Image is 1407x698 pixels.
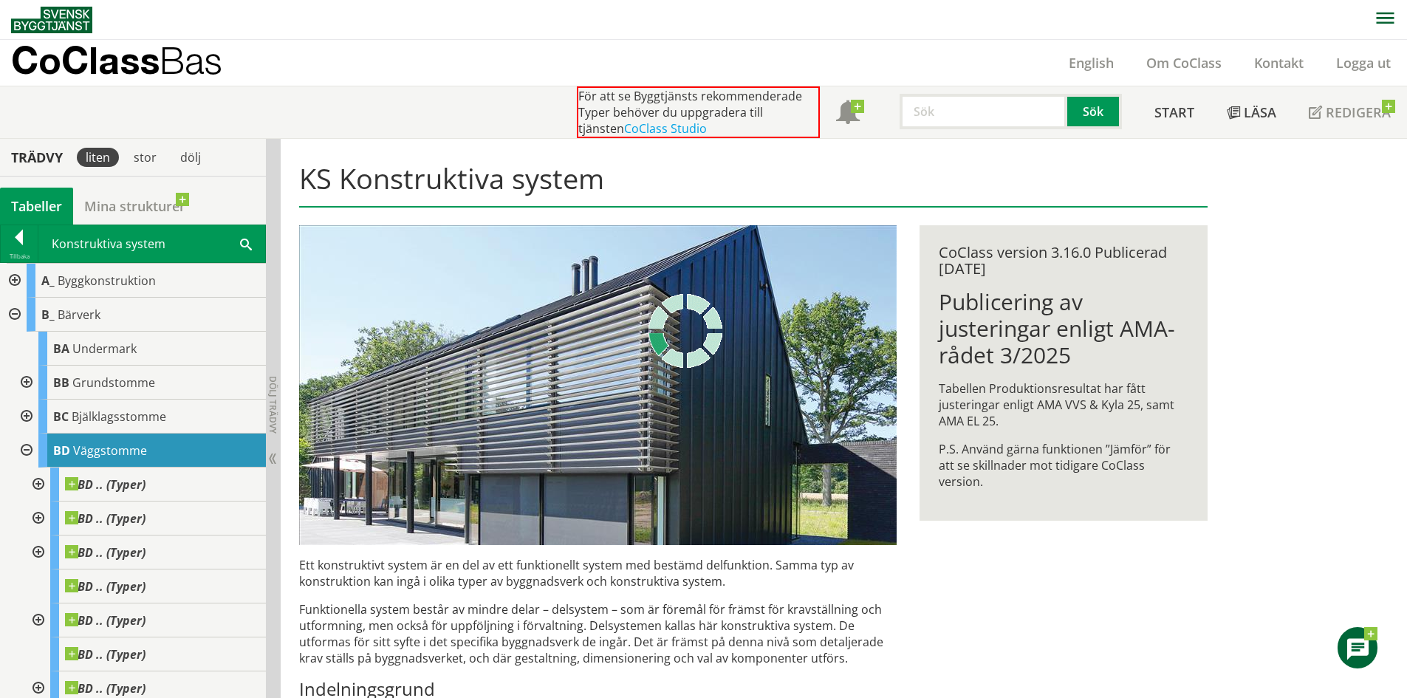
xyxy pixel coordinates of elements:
[160,38,222,82] span: Bas
[939,380,1188,429] p: Tabellen Produktionsresultat har fått justeringar enligt AMA VVS & Kyla 25, samt AMA EL 25.
[939,244,1188,277] div: CoClass version 3.16.0 Publicerad [DATE]
[73,188,196,225] a: Mina strukturer
[24,502,266,536] div: Gå till informationssidan för CoClass Studio
[65,477,146,492] span: BD .. (Typer)
[72,341,137,357] span: Undermark
[24,536,266,569] div: Gå till informationssidan för CoClass Studio
[299,601,897,666] p: Funktionella system består av mindre delar – delsystem – som är föremål för främst för krav­ställ...
[1293,86,1407,138] a: Redigera
[24,637,266,671] div: Gå till informationssidan för CoClass Studio
[11,7,92,33] img: Svensk Byggtjänst
[299,162,1207,208] h1: KS Konstruktiva system
[53,341,69,357] span: BA
[1244,103,1276,121] span: Läsa
[53,442,70,459] span: BD
[299,557,897,589] p: Ett konstruktivt system är en del av ett funktionellt system med bestämd delfunktion. Samma typ a...
[65,681,146,696] span: BD .. (Typer)
[125,148,165,167] div: stor
[24,569,266,603] div: Gå till informationssidan för CoClass Studio
[1052,54,1130,72] a: English
[648,294,722,368] img: Laddar
[299,225,897,545] img: structural-solar-shading.jpg
[1154,103,1194,121] span: Start
[836,102,860,126] span: Notifikationer
[58,273,156,289] span: Byggkonstruktion
[53,408,69,425] span: BC
[65,511,146,526] span: BD .. (Typer)
[1211,86,1293,138] a: Läsa
[12,366,266,400] div: Gå till informationssidan för CoClass Studio
[240,236,252,251] span: Sök i tabellen
[1,250,38,262] div: Tillbaka
[12,400,266,434] div: Gå till informationssidan för CoClass Studio
[939,441,1188,490] p: P.S. Använd gärna funktionen ”Jämför” för att se skillnader mot tidigare CoClass version.
[1067,94,1122,129] button: Sök
[65,647,146,662] span: BD .. (Typer)
[73,442,147,459] span: Väggstomme
[1326,103,1391,121] span: Redigera
[24,468,266,502] div: Gå till informationssidan för CoClass Studio
[58,307,100,323] span: Bärverk
[11,52,222,69] p: CoClass
[24,603,266,637] div: Gå till informationssidan för CoClass Studio
[171,148,210,167] div: dölj
[65,579,146,594] span: BD .. (Typer)
[939,289,1188,369] h1: Publicering av justeringar enligt AMA-rådet 3/2025
[577,86,820,138] div: För att se Byggtjänsts rekommenderade Typer behöver du uppgradera till tjänsten
[12,332,266,366] div: Gå till informationssidan för CoClass Studio
[1320,54,1407,72] a: Logga ut
[65,545,146,560] span: BD .. (Typer)
[77,148,119,167] div: liten
[53,374,69,391] span: BB
[1130,54,1238,72] a: Om CoClass
[72,408,166,425] span: Bjälklagsstomme
[41,307,55,323] span: B_
[72,374,155,391] span: Grundstomme
[1138,86,1211,138] a: Start
[11,40,254,86] a: CoClassBas
[41,273,55,289] span: A_
[38,225,265,262] div: Konstruktiva system
[267,376,279,434] span: Dölj trädvy
[3,149,71,165] div: Trädvy
[65,613,146,628] span: BD .. (Typer)
[624,120,707,137] a: CoClass Studio
[900,94,1067,129] input: Sök
[1238,54,1320,72] a: Kontakt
